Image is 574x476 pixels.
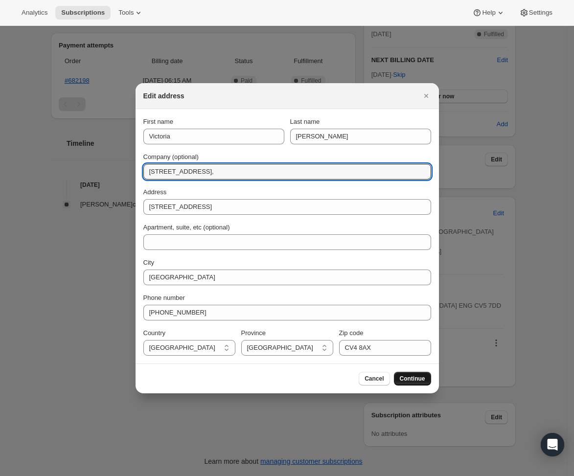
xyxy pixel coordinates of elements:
span: Cancel [365,375,384,383]
span: Last name [290,118,320,125]
button: Settings [513,6,558,20]
span: Country [143,329,166,337]
span: Address [143,188,167,196]
span: Phone number [143,294,185,301]
span: Tools [118,9,134,17]
span: Apartment, suite, etc (optional) [143,224,230,231]
span: Settings [529,9,552,17]
button: Cancel [359,372,390,385]
span: City [143,259,154,266]
button: Subscriptions [55,6,111,20]
button: Analytics [16,6,53,20]
span: First name [143,118,173,125]
button: Continue [394,372,431,385]
span: Analytics [22,9,47,17]
button: Close [419,89,433,103]
span: Subscriptions [61,9,105,17]
button: Tools [113,6,149,20]
div: Open Intercom Messenger [541,433,564,456]
span: Zip code [339,329,364,337]
span: Continue [400,375,425,383]
button: Help [466,6,511,20]
span: Company (optional) [143,153,199,160]
h2: Edit address [143,91,184,101]
span: Help [482,9,495,17]
span: Province [241,329,266,337]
